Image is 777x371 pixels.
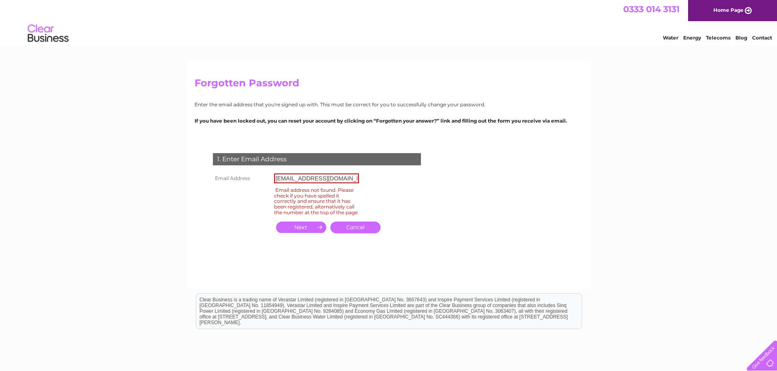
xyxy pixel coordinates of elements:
[213,153,421,165] div: 1. Enter Email Address
[330,222,381,233] a: Cancel
[195,77,583,93] h2: Forgotten Password
[195,117,583,125] p: If you have been locked out, you can reset your account by clicking on “Forgotten your answer?” l...
[211,171,272,185] th: Email Address
[663,35,678,41] a: Water
[735,35,747,41] a: Blog
[623,4,680,14] a: 0333 014 3131
[195,101,583,108] p: Enter the email address that you're signed up with. This must be correct for you to successfully ...
[196,4,582,40] div: Clear Business is a trading name of Verastar Limited (registered in [GEOGRAPHIC_DATA] No. 3667643...
[752,35,772,41] a: Contact
[706,35,731,41] a: Telecoms
[683,35,701,41] a: Energy
[27,21,69,46] img: logo.png
[274,186,359,217] div: Email address not found. Please check if you have spelled it correctly and ensure that it has bee...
